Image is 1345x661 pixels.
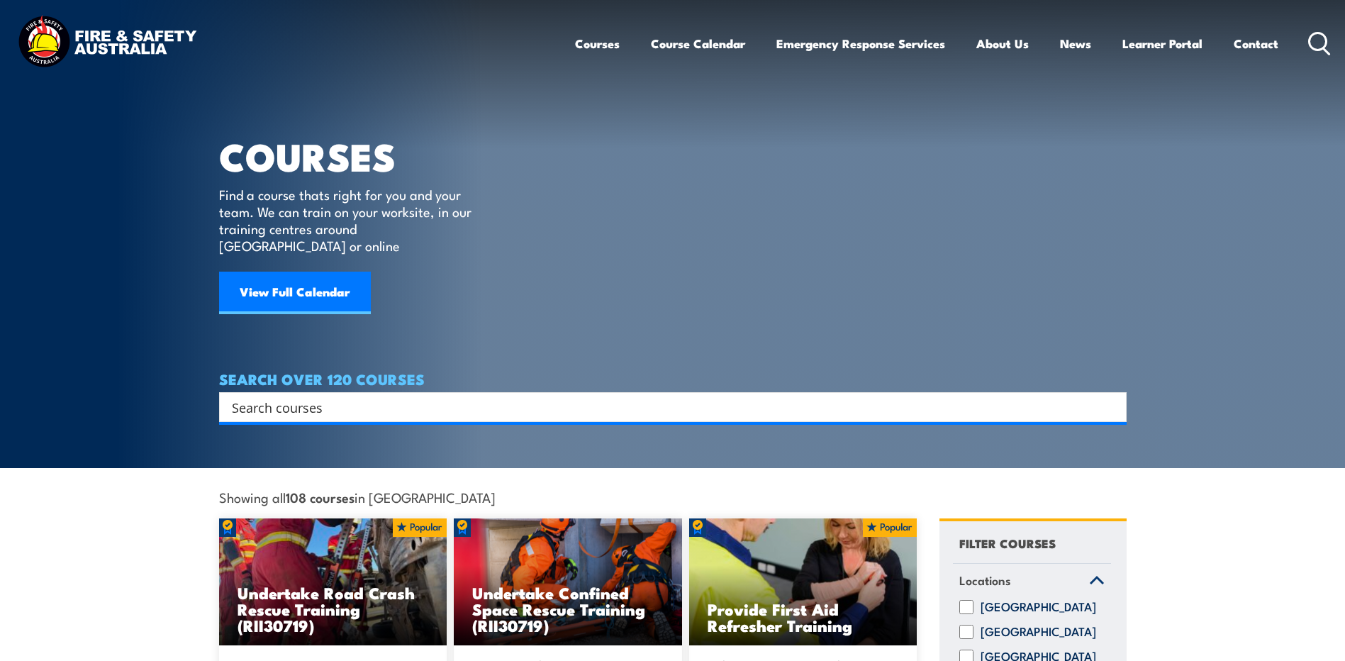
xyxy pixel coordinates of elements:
[959,533,1056,552] h4: FILTER COURSES
[286,487,355,506] strong: 108 courses
[689,518,917,646] img: Provide First Aid (Blended Learning)
[1060,25,1091,62] a: News
[976,25,1029,62] a: About Us
[981,600,1096,614] label: [GEOGRAPHIC_DATA]
[1122,25,1202,62] a: Learner Portal
[1102,397,1122,417] button: Search magnifier button
[232,396,1095,418] input: Search input
[219,186,478,254] p: Find a course thats right for you and your team. We can train on your worksite, in our training c...
[472,584,664,633] h3: Undertake Confined Space Rescue Training (RII30719)
[454,518,682,646] img: Undertake Confined Space Rescue Training (non Fire-Sector) (2)
[235,397,1098,417] form: Search form
[219,489,496,504] span: Showing all in [GEOGRAPHIC_DATA]
[219,139,492,172] h1: COURSES
[651,25,745,62] a: Course Calendar
[238,584,429,633] h3: Undertake Road Crash Rescue Training (RII30719)
[1234,25,1278,62] a: Contact
[708,601,899,633] h3: Provide First Aid Refresher Training
[454,518,682,646] a: Undertake Confined Space Rescue Training (RII30719)
[689,518,917,646] a: Provide First Aid Refresher Training
[219,518,447,646] a: Undertake Road Crash Rescue Training (RII30719)
[981,625,1096,639] label: [GEOGRAPHIC_DATA]
[959,571,1011,590] span: Locations
[776,25,945,62] a: Emergency Response Services
[219,518,447,646] img: Road Crash Rescue Training
[575,25,620,62] a: Courses
[219,371,1127,387] h4: SEARCH OVER 120 COURSES
[953,564,1111,601] a: Locations
[219,272,371,314] a: View Full Calendar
